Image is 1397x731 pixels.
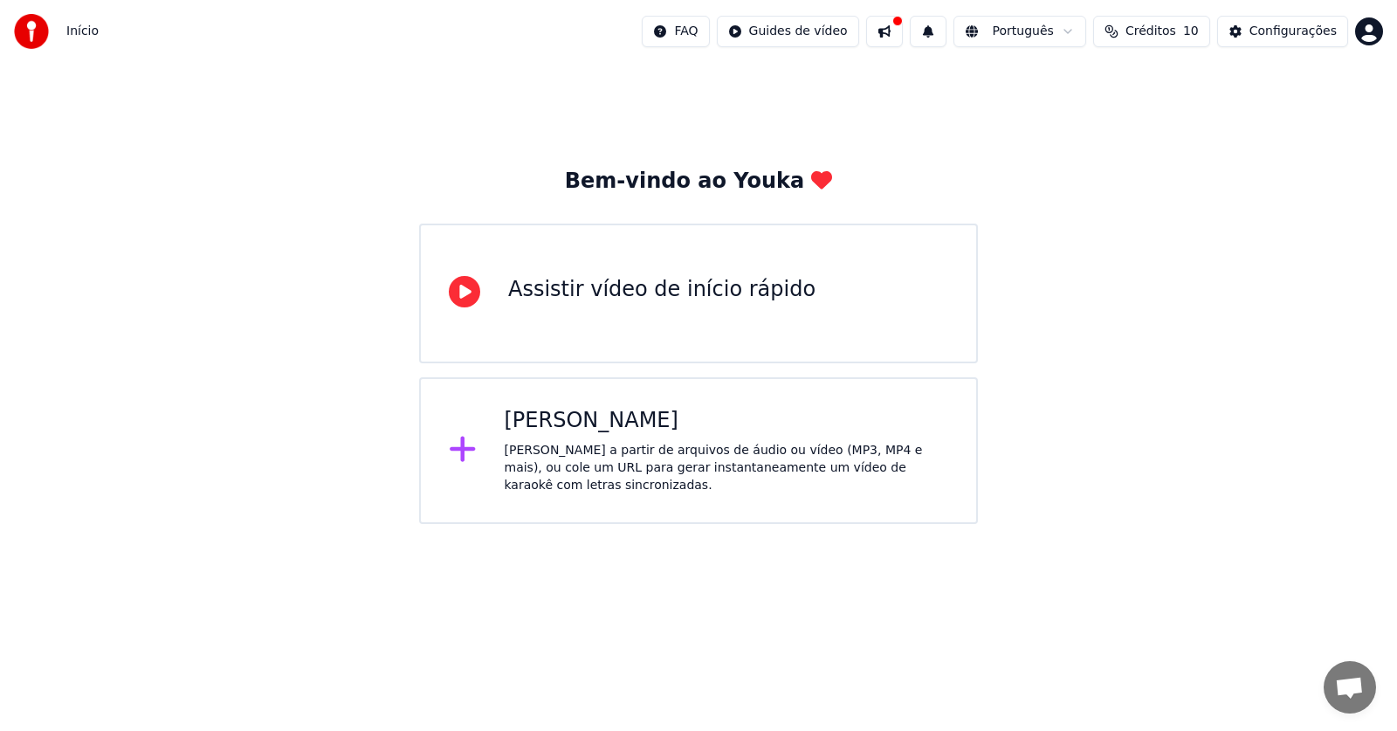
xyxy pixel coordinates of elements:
[66,23,99,40] span: Início
[717,16,859,47] button: Guides de vídeo
[66,23,99,40] nav: breadcrumb
[14,14,49,49] img: youka
[642,16,709,47] button: FAQ
[565,168,832,196] div: Bem-vindo ao Youka
[508,276,815,304] div: Assistir vídeo de início rápido
[505,442,949,494] div: [PERSON_NAME] a partir de arquivos de áudio ou vídeo (MP3, MP4 e mais), ou cole um URL para gerar...
[1183,23,1199,40] span: 10
[1093,16,1210,47] button: Créditos10
[505,407,949,435] div: [PERSON_NAME]
[1125,23,1176,40] span: Créditos
[1217,16,1348,47] button: Configurações
[1324,661,1376,714] a: Bate-papo aberto
[1249,23,1337,40] div: Configurações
